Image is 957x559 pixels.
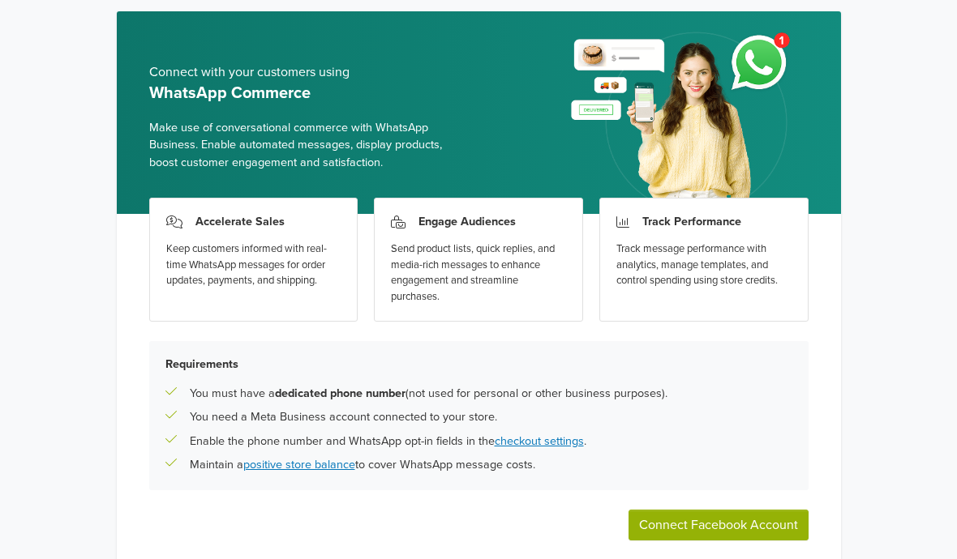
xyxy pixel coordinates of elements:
[166,241,341,289] div: Keep customers informed with real-time WhatsApp messages for order updates, payments, and shipping.
[642,215,741,228] h3: Track Performance
[149,119,466,172] span: Make use of conversational commerce with WhatsApp Business. Enable automated messages, display pr...
[190,385,667,403] p: You must have a (not used for personal or other business purposes).
[495,434,584,448] a: checkout settings
[243,458,355,472] a: positive store balance
[165,357,792,371] h5: Requirements
[391,241,566,305] div: Send product lists, quick replies, and media-rich messages to enhance engagement and streamline p...
[275,386,406,400] b: dedicated phone number
[190,408,497,426] p: You need a Meta Business account connected to your store.
[149,65,466,80] h5: Connect with your customers using
[195,215,285,228] h3: Accelerate Sales
[629,510,809,540] button: Connect Facebook Account
[190,433,586,450] p: Enable the phone number and WhatsApp opt-in fields in the .
[616,241,792,289] div: Track message performance with analytics, manage templates, and control spending using store cred...
[190,456,535,474] p: Maintain a to cover WhatsApp message costs.
[418,215,516,228] h3: Engage Audiences
[149,83,466,103] h5: WhatsApp Commerce
[557,23,808,214] img: whatsapp_setup_banner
